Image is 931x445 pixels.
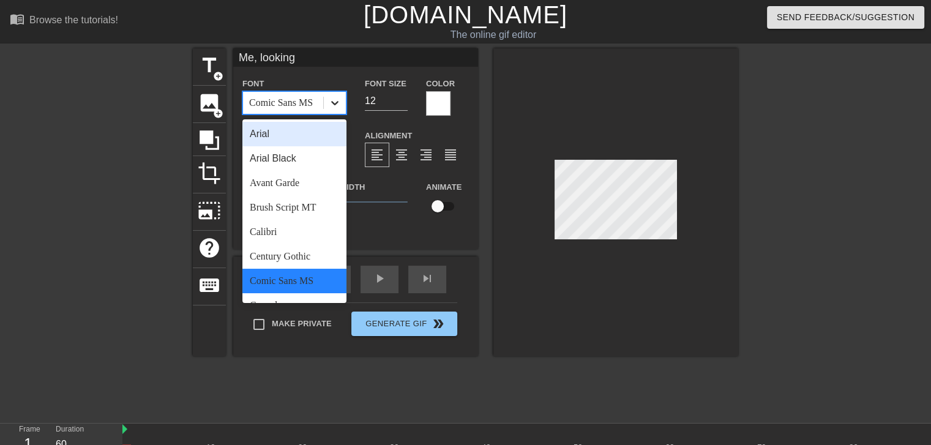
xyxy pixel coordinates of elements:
[242,244,346,269] div: Century Gothic
[351,312,457,336] button: Generate Gif
[242,122,346,146] div: Arial
[242,269,346,293] div: Comic Sans MS
[370,148,384,162] span: format_align_left
[419,148,433,162] span: format_align_right
[213,71,223,81] span: add_circle
[426,181,462,193] label: Animate
[365,78,406,90] label: Font Size
[242,293,346,318] div: Consolas
[198,54,221,77] span: title
[242,220,346,244] div: Calibri
[272,318,332,330] span: Make Private
[767,6,924,29] button: Send Feedback/Suggestion
[356,316,452,331] span: Generate Gif
[394,148,409,162] span: format_align_center
[10,12,24,26] span: menu_book
[198,274,221,297] span: keyboard
[426,78,455,90] label: Color
[420,271,435,286] span: skip_next
[316,28,670,42] div: The online gif editor
[443,148,458,162] span: format_align_justify
[198,91,221,114] span: image
[777,10,914,25] span: Send Feedback/Suggestion
[365,130,412,142] label: Alignment
[431,316,446,331] span: double_arrow
[242,78,264,90] label: Font
[364,1,567,28] a: [DOMAIN_NAME]
[10,12,118,31] a: Browse the tutorials!
[198,236,221,260] span: help
[242,171,346,195] div: Avant Garde
[29,15,118,25] div: Browse the tutorials!
[242,146,346,171] div: Arial Black
[242,195,346,220] div: Brush Script MT
[198,199,221,222] span: photo_size_select_large
[56,426,84,433] label: Duration
[213,108,223,119] span: add_circle
[249,95,313,110] div: Comic Sans MS
[372,271,387,286] span: play_arrow
[198,162,221,185] span: crop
